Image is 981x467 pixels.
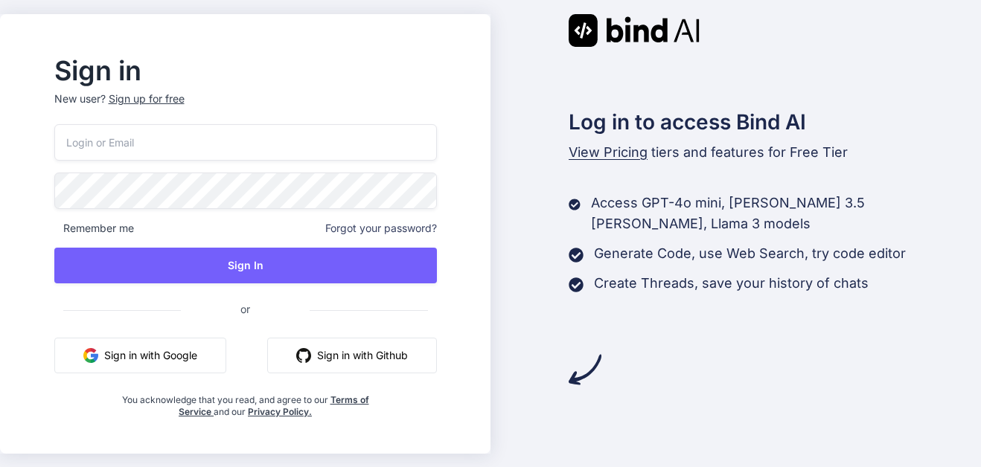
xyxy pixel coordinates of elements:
a: Terms of Service [179,394,369,417]
img: Bind AI logo [569,14,700,47]
img: github [296,348,311,363]
span: or [181,291,310,327]
div: You acknowledge that you read, and agree to our and our [118,385,373,418]
p: Create Threads, save your history of chats [594,273,869,294]
button: Sign In [54,248,437,283]
span: View Pricing [569,144,648,160]
div: Sign up for free [109,91,185,106]
button: Sign in with Github [267,338,437,373]
input: Login or Email [54,124,437,161]
img: google [83,348,98,363]
p: Generate Code, use Web Search, try code editor [594,243,906,264]
p: tiers and features for Free Tier [569,142,981,163]
h2: Log in to access Bind AI [569,106,981,138]
p: Access GPT-4o mini, [PERSON_NAME] 3.5 [PERSON_NAME], Llama 3 models [591,193,981,234]
button: Sign in with Google [54,338,226,373]
span: Forgot your password? [325,221,437,236]
h2: Sign in [54,59,437,83]
img: arrow [569,353,601,386]
p: New user? [54,91,437,124]
span: Remember me [54,221,134,236]
a: Privacy Policy. [248,406,312,417]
